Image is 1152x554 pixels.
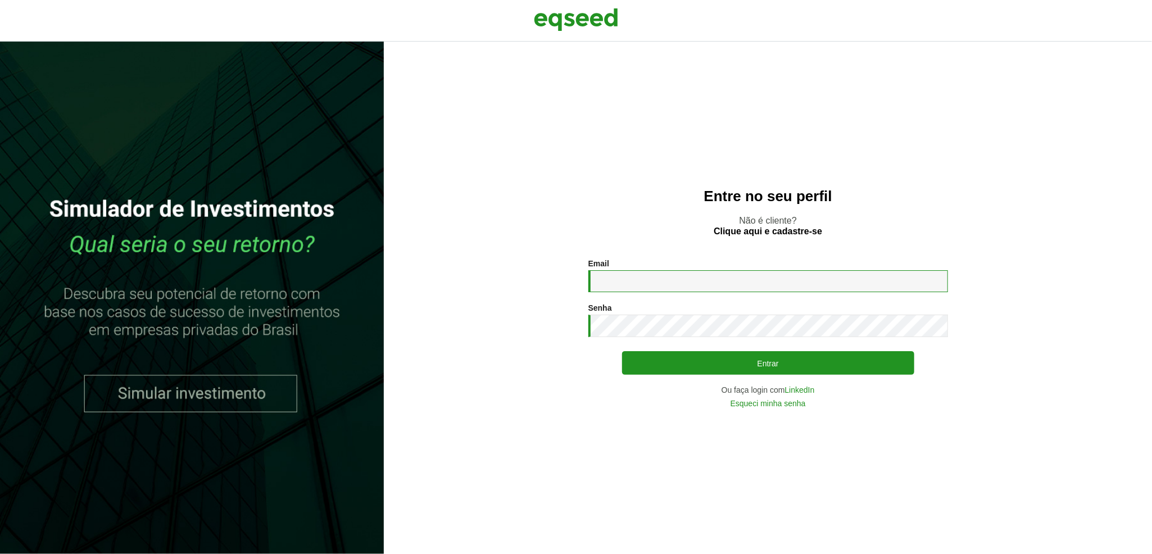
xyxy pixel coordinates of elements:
a: LinkedIn [785,386,815,394]
a: Clique aqui e cadastre-se [714,227,822,236]
label: Senha [588,304,612,312]
div: Ou faça login com [588,386,948,394]
img: EqSeed Logo [534,6,618,34]
label: Email [588,260,609,267]
a: Esqueci minha senha [731,399,806,407]
p: Não é cliente? [406,215,1130,237]
h2: Entre no seu perfil [406,188,1130,205]
button: Entrar [622,351,914,375]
